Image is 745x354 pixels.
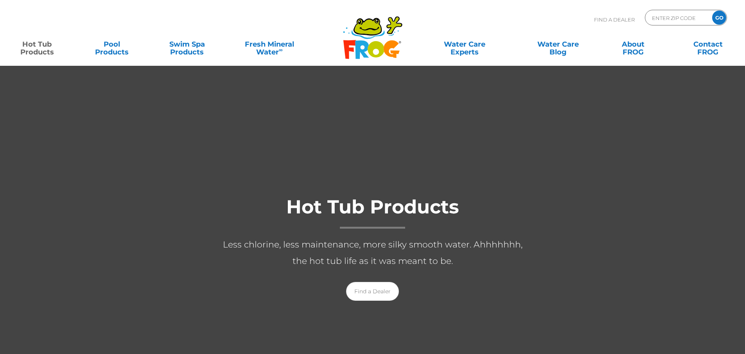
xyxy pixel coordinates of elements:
[158,36,216,52] a: Swim SpaProducts
[604,36,662,52] a: AboutFROG
[279,47,283,53] sup: ∞
[679,36,737,52] a: ContactFROG
[8,36,66,52] a: Hot TubProducts
[346,282,399,301] a: Find a Dealer
[417,36,512,52] a: Water CareExperts
[594,10,635,29] p: Find A Dealer
[529,36,587,52] a: Water CareBlog
[216,237,529,269] p: Less chlorine, less maintenance, more silky smooth water. Ahhhhhhh, the hot tub life as it was me...
[216,197,529,229] h1: Hot Tub Products
[712,11,726,25] input: GO
[83,36,141,52] a: PoolProducts
[651,12,704,23] input: Zip Code Form
[233,36,306,52] a: Fresh MineralWater∞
